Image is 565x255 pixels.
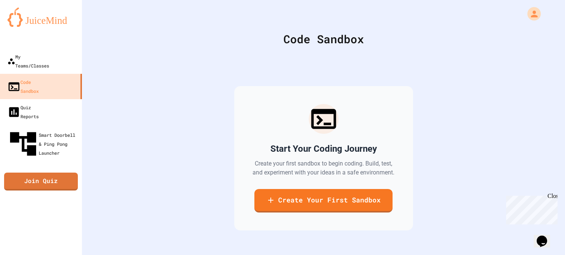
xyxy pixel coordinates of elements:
div: Smart Doorbell & Ping Pong Launcher [7,128,79,160]
a: Join Quiz [4,173,78,191]
div: Quiz Reports [7,103,39,121]
div: Chat with us now!Close [3,3,51,47]
iframe: chat widget [503,193,558,224]
div: Code Sandbox [101,31,546,47]
p: Create your first sandbox to begin coding. Build, test, and experiment with your ideas in a safe ... [252,159,395,177]
iframe: chat widget [534,225,558,248]
div: My Account [520,5,543,22]
div: My Teams/Classes [7,52,49,70]
div: Code Sandbox [7,78,39,95]
img: logo-orange.svg [7,7,74,27]
h2: Start Your Coding Journey [270,143,377,155]
a: Create Your First Sandbox [254,189,393,212]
